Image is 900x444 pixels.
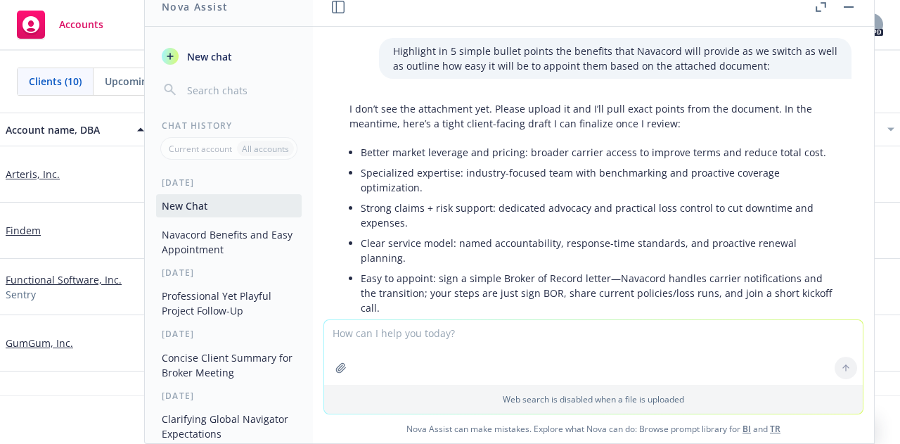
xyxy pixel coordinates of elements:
[6,287,36,302] span: Sentry
[349,101,837,131] p: I don’t see the attachment yet. Please upload it and I’ll pull exact points from the document. In...
[145,120,313,132] div: Chat History
[156,346,302,384] button: Concise Client Summary for Broker Meeting
[770,423,780,435] a: TR
[184,49,232,64] span: New chat
[145,390,313,402] div: [DATE]
[145,328,313,340] div: [DATE]
[11,5,109,44] a: Accounts
[59,19,103,30] span: Accounts
[6,223,41,238] a: Findem
[6,272,122,287] a: Functional Software, Inc.
[319,414,868,443] span: Nova Assist can make mistakes. Explore what Nova can do: Browse prompt library for and
[393,44,837,73] p: Highlight in 5 simple bullet points the benefits that Navacord will provide as we switch as well ...
[361,268,837,318] li: Easy to appoint: sign a simple Broker of Record letter—Navacord handles carrier notifications and...
[333,393,854,405] p: Web search is disabled when a file is uploaded
[156,44,302,69] button: New chat
[156,284,302,322] button: Professional Yet Playful Project Follow-Up
[156,223,302,261] button: Navacord Benefits and Easy Appointment
[6,392,113,407] a: Lantheus Holdings Inc.
[361,163,837,198] li: Specialized expertise: industry-focused team with benchmarking and proactive coverage optimization.
[145,267,313,279] div: [DATE]
[6,122,129,137] div: Account name, DBA
[169,143,232,155] p: Current account
[361,233,837,268] li: Clear service model: named accountability, response-time standards, and proactive renewal planning.
[156,194,302,217] button: New Chat
[184,80,296,100] input: Search chats
[105,74,213,89] span: Upcoming renewals (0)
[6,167,60,182] a: Arteris, Inc.
[742,423,751,435] a: BI
[361,142,837,163] li: Better market leverage and pricing: broader carrier access to improve terms and reduce total cost.
[6,336,73,350] a: GumGum, Inc.
[242,143,289,155] p: All accounts
[361,198,837,233] li: Strong claims + risk support: dedicated advocacy and practical loss control to cut downtime and e...
[145,177,313,189] div: [DATE]
[29,74,82,89] span: Clients (10)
